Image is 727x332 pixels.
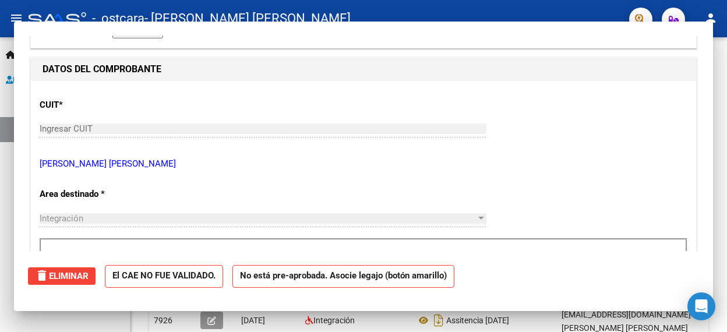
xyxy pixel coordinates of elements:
strong: El CAE NO FUE VALIDADO. [105,265,223,288]
strong: No está pre-aprobada. Asocie legajo (botón amarillo) [232,265,454,288]
span: Eliminar [35,271,89,281]
span: 7926 [154,316,172,325]
span: Integración [313,316,355,325]
span: Integración [40,213,83,224]
div: Open Intercom Messenger [687,292,715,320]
span: - [PERSON_NAME] [PERSON_NAME] [144,6,351,31]
span: Assitencia [DATE] [446,316,509,325]
i: Descargar documento [431,311,446,330]
span: [DATE] [241,316,265,325]
span: Inicio [6,48,36,61]
mat-icon: delete [35,269,49,282]
strong: DATOS DEL COMPROBANTE [43,63,161,75]
span: Prestadores / Proveedores [6,73,112,86]
mat-icon: menu [9,11,23,25]
p: [PERSON_NAME] [PERSON_NAME] [40,157,687,171]
mat-icon: person [704,11,718,25]
p: CUIT [40,98,234,112]
p: Area destinado * [40,188,234,201]
button: Eliminar [28,267,96,285]
span: - ostcara [92,6,144,31]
